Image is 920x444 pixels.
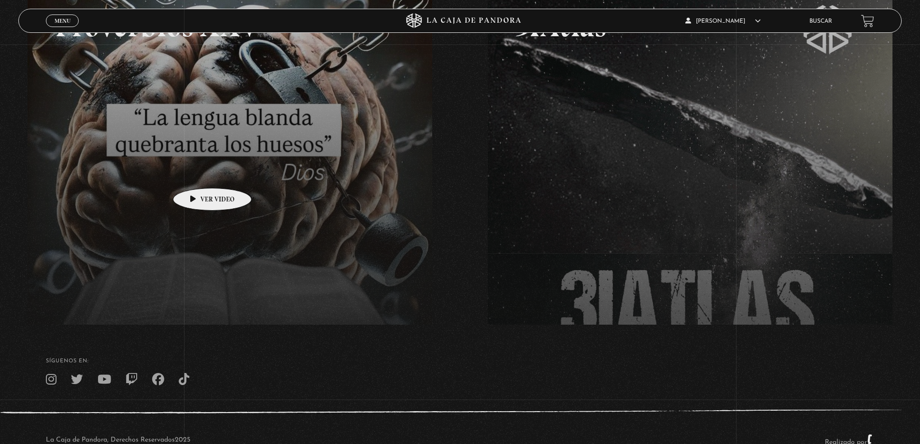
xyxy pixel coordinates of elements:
a: Buscar [809,18,832,24]
h4: SÍguenos en: [46,358,874,364]
span: Menu [55,18,71,24]
span: [PERSON_NAME] [685,18,761,24]
span: Cerrar [51,26,74,33]
a: View your shopping cart [861,14,874,28]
